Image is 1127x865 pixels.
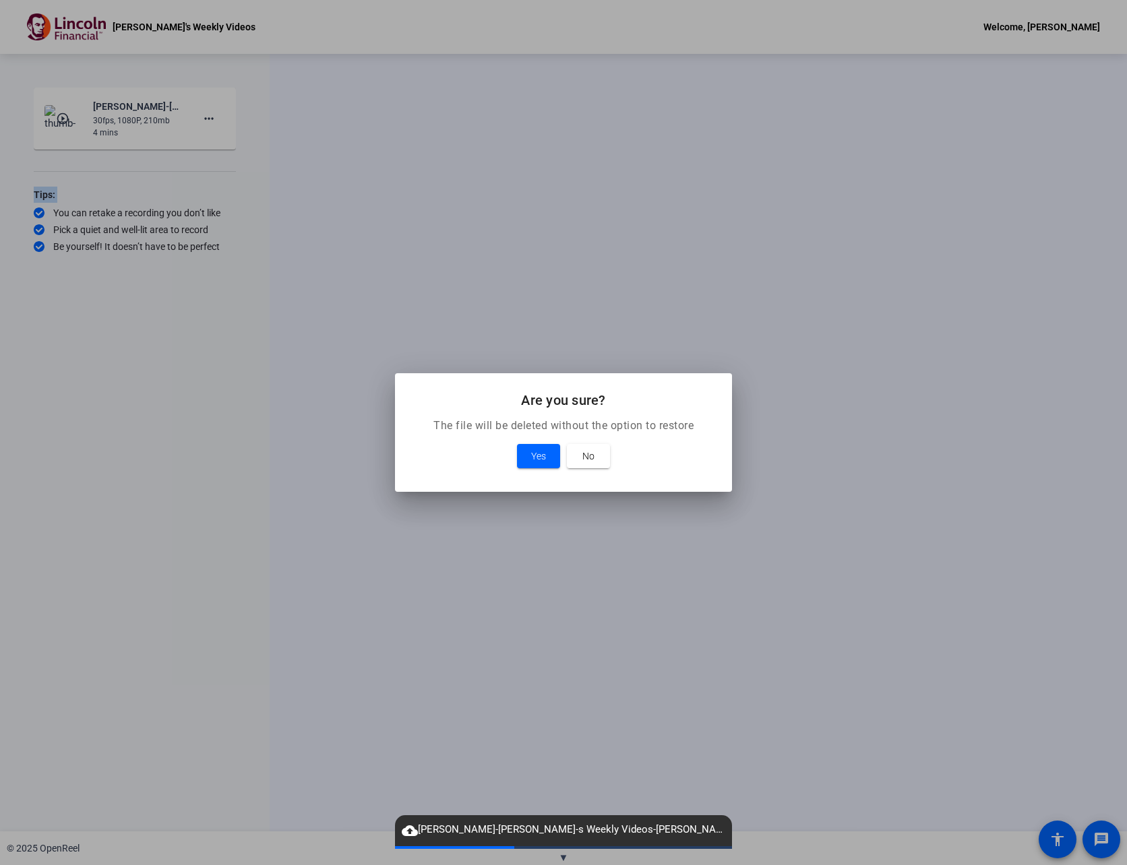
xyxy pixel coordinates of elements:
[411,418,716,434] p: The file will be deleted without the option to restore
[559,852,569,864] span: ▼
[531,448,546,464] span: Yes
[411,389,716,411] h2: Are you sure?
[567,444,610,468] button: No
[395,822,732,838] span: [PERSON_NAME]-[PERSON_NAME]-s Weekly Videos-[PERSON_NAME]-s Weekly Videos-1759241669191-webcam
[402,823,418,839] mat-icon: cloud_upload
[517,444,560,468] button: Yes
[582,448,595,464] span: No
